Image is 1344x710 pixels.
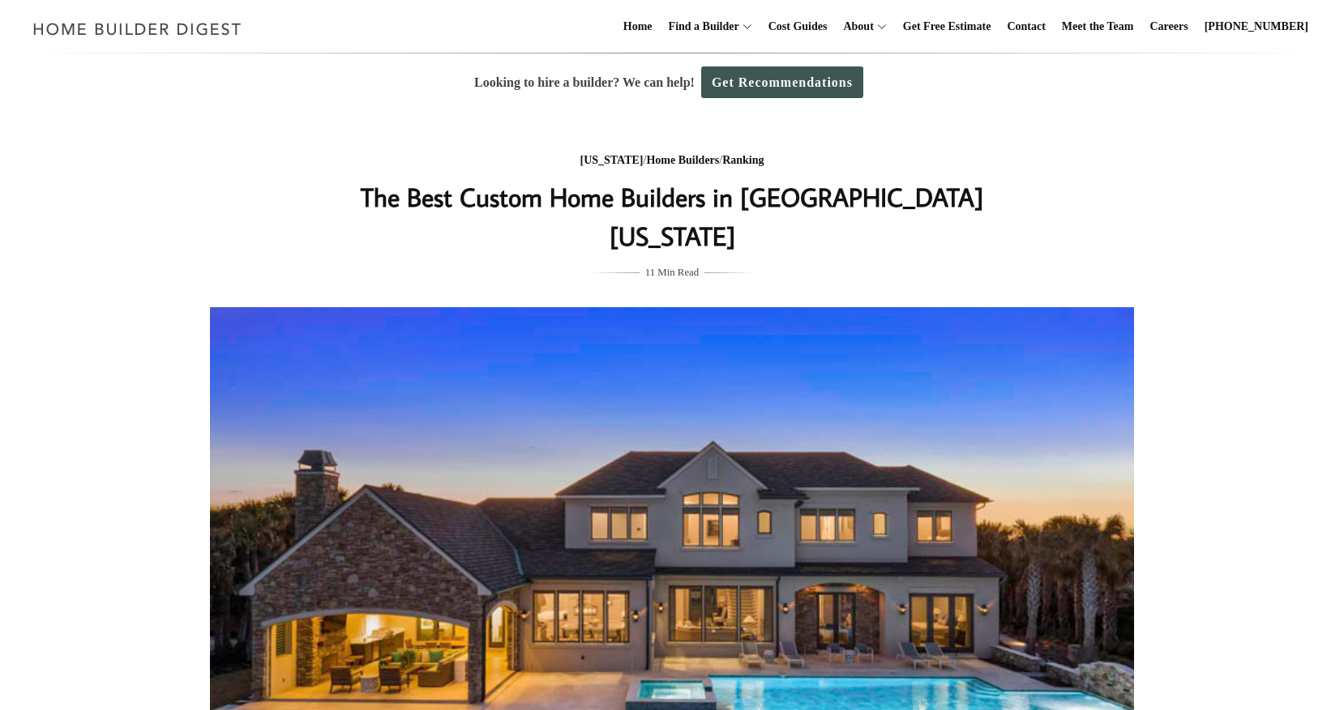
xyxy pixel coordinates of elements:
span: 11 Min Read [645,263,699,281]
a: Contact [1000,1,1051,53]
a: Find a Builder [662,1,739,53]
a: Get Free Estimate [897,1,998,53]
a: Get Recommendations [701,66,863,98]
a: Careers [1144,1,1195,53]
img: Home Builder Digest [26,13,249,45]
div: / / [349,151,995,171]
a: [US_STATE] [580,154,643,166]
a: Home [617,1,659,53]
a: Ranking [722,154,764,166]
a: Home Builders [646,154,719,166]
h1: The Best Custom Home Builders in [GEOGRAPHIC_DATA] [US_STATE] [349,177,995,255]
a: Meet the Team [1055,1,1141,53]
a: About [837,1,873,53]
a: Cost Guides [762,1,834,53]
a: [PHONE_NUMBER] [1198,1,1315,53]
